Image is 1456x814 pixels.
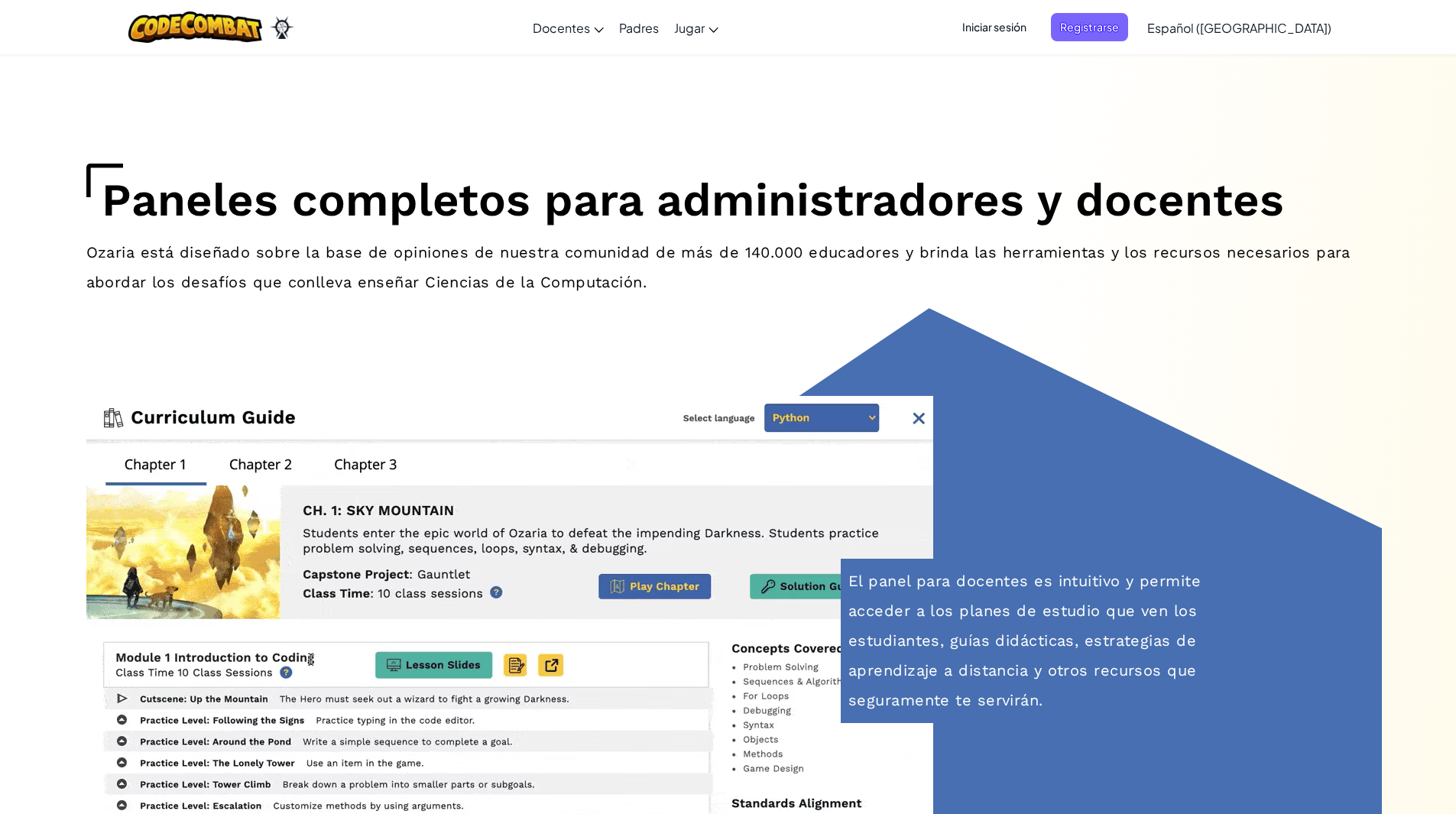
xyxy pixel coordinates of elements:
[1051,13,1128,41] button: Registrarse
[953,13,1036,41] button: Iniciar sesión
[674,20,705,36] span: Jugar
[86,238,1370,297] p: Ozaria está diseñado sobre la base de opiniones de nuestra comunidad de más de 140.000 educadores...
[86,164,1370,238] h1: Paneles completos para administradores y docentes
[1147,20,1331,36] span: Español ([GEOGRAPHIC_DATA])
[533,20,590,36] span: Docentes
[1140,7,1339,48] a: Español ([GEOGRAPHIC_DATA])
[611,7,666,48] a: Padres
[666,7,726,48] a: Jugar
[525,7,611,48] a: Docentes
[270,16,294,39] img: Ozaria
[128,11,262,43] img: CodeCombat logo
[841,559,1269,723] p: El panel para docentes es intuitivo y permite acceder a los planes de estudio que ven los estudia...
